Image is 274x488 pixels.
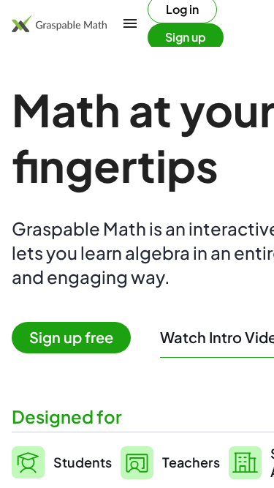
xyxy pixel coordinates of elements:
img: svg%3e [229,446,262,479]
img: svg%3e [121,446,153,479]
span: Teachers [162,454,220,470]
span: Students [53,454,112,470]
a: Teachers [121,444,220,481]
a: Students [12,444,112,481]
button: Sign up [148,23,224,51]
img: svg%3e [12,446,45,478]
span: Sign up free [12,322,131,353]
